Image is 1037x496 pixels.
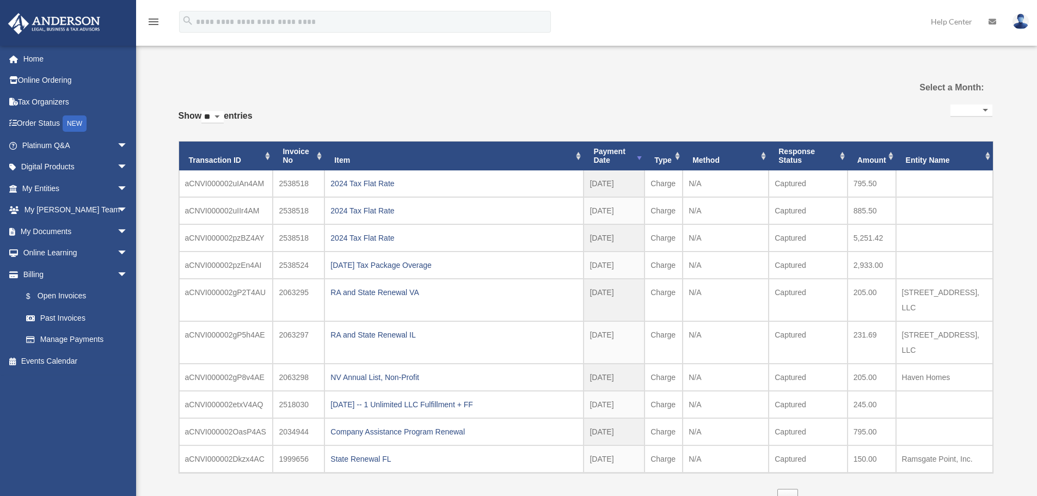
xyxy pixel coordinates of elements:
td: [DATE] [584,224,645,252]
td: Captured [769,445,847,473]
td: 2538524 [273,252,324,279]
td: [DATE] [584,321,645,364]
td: Charge [645,364,683,391]
td: N/A [683,321,769,364]
div: State Renewal FL [330,451,578,467]
td: 2063298 [273,364,324,391]
div: 2024 Tax Flat Rate [330,203,578,218]
img: Anderson Advisors Platinum Portal [5,13,103,34]
td: Captured [769,321,847,364]
td: N/A [683,364,769,391]
th: Invoice No: activate to sort column ascending [273,142,324,171]
td: 2538518 [273,197,324,224]
td: Charge [645,321,683,364]
td: Captured [769,279,847,321]
td: Captured [769,364,847,391]
label: Show entries [179,108,253,134]
td: 150.00 [848,445,896,473]
td: [DATE] [584,364,645,391]
td: Captured [769,418,847,445]
td: aCNVI000002pzBZ4AY [179,224,273,252]
td: [DATE] [584,170,645,197]
td: Captured [769,224,847,252]
td: aCNVI000002gP8v4AE [179,364,273,391]
a: Past Invoices [15,307,139,329]
div: NEW [63,115,87,132]
td: N/A [683,197,769,224]
td: 2063297 [273,321,324,364]
td: 2518030 [273,391,324,418]
label: Select a Month: [864,80,984,95]
td: N/A [683,224,769,252]
td: [DATE] [584,197,645,224]
td: aCNVI000002gP5h4AE [179,321,273,364]
div: NV Annual List, Non-Profit [330,370,578,385]
a: Platinum Q&Aarrow_drop_down [8,134,144,156]
a: Billingarrow_drop_down [8,264,144,285]
a: My [PERSON_NAME] Teamarrow_drop_down [8,199,144,221]
span: arrow_drop_down [117,264,139,286]
div: RA and State Renewal IL [330,327,578,342]
td: [DATE] [584,418,645,445]
th: Entity Name: activate to sort column ascending [896,142,993,171]
a: My Entitiesarrow_drop_down [8,177,144,199]
td: [DATE] [584,391,645,418]
td: Ramsgate Point, Inc. [896,445,993,473]
div: RA and State Renewal VA [330,285,578,300]
td: Charge [645,197,683,224]
th: Response Status: activate to sort column ascending [769,142,847,171]
td: 2,933.00 [848,252,896,279]
td: [STREET_ADDRESS], LLC [896,321,993,364]
th: Item: activate to sort column ascending [324,142,584,171]
th: Method: activate to sort column ascending [683,142,769,171]
th: Transaction ID: activate to sort column ascending [179,142,273,171]
td: 5,251.42 [848,224,896,252]
th: Payment Date: activate to sort column ascending [584,142,645,171]
div: [DATE] -- 1 Unlimited LLC Fulfillment + FF [330,397,578,412]
td: [DATE] [584,445,645,473]
td: 2538518 [273,224,324,252]
td: 231.69 [848,321,896,364]
a: Tax Organizers [8,91,144,113]
td: 795.00 [848,418,896,445]
div: Company Assistance Program Renewal [330,424,578,439]
td: N/A [683,279,769,321]
a: Digital Productsarrow_drop_down [8,156,144,178]
div: 2024 Tax Flat Rate [330,176,578,191]
td: Charge [645,224,683,252]
div: [DATE] Tax Package Overage [330,258,578,273]
td: aCNVI000002uIIr4AM [179,197,273,224]
span: arrow_drop_down [117,199,139,222]
a: Home [8,48,144,70]
td: Captured [769,197,847,224]
td: [STREET_ADDRESS], LLC [896,279,993,321]
span: arrow_drop_down [117,221,139,243]
th: Type: activate to sort column ascending [645,142,683,171]
span: arrow_drop_down [117,156,139,179]
td: N/A [683,418,769,445]
a: $Open Invoices [15,285,144,308]
th: Amount: activate to sort column ascending [848,142,896,171]
td: Charge [645,391,683,418]
img: User Pic [1013,14,1029,29]
td: 205.00 [848,364,896,391]
td: Captured [769,391,847,418]
td: Charge [645,252,683,279]
td: Haven Homes [896,364,993,391]
a: Order StatusNEW [8,113,144,135]
a: Online Learningarrow_drop_down [8,242,144,264]
td: 1999656 [273,445,324,473]
td: [DATE] [584,252,645,279]
div: 2024 Tax Flat Rate [330,230,578,246]
td: 245.00 [848,391,896,418]
td: Captured [769,252,847,279]
span: arrow_drop_down [117,134,139,157]
td: 885.50 [848,197,896,224]
td: N/A [683,391,769,418]
a: Manage Payments [15,329,144,351]
select: Showentries [201,111,224,124]
td: 2034944 [273,418,324,445]
i: menu [147,15,160,28]
td: Charge [645,279,683,321]
td: 2538518 [273,170,324,197]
